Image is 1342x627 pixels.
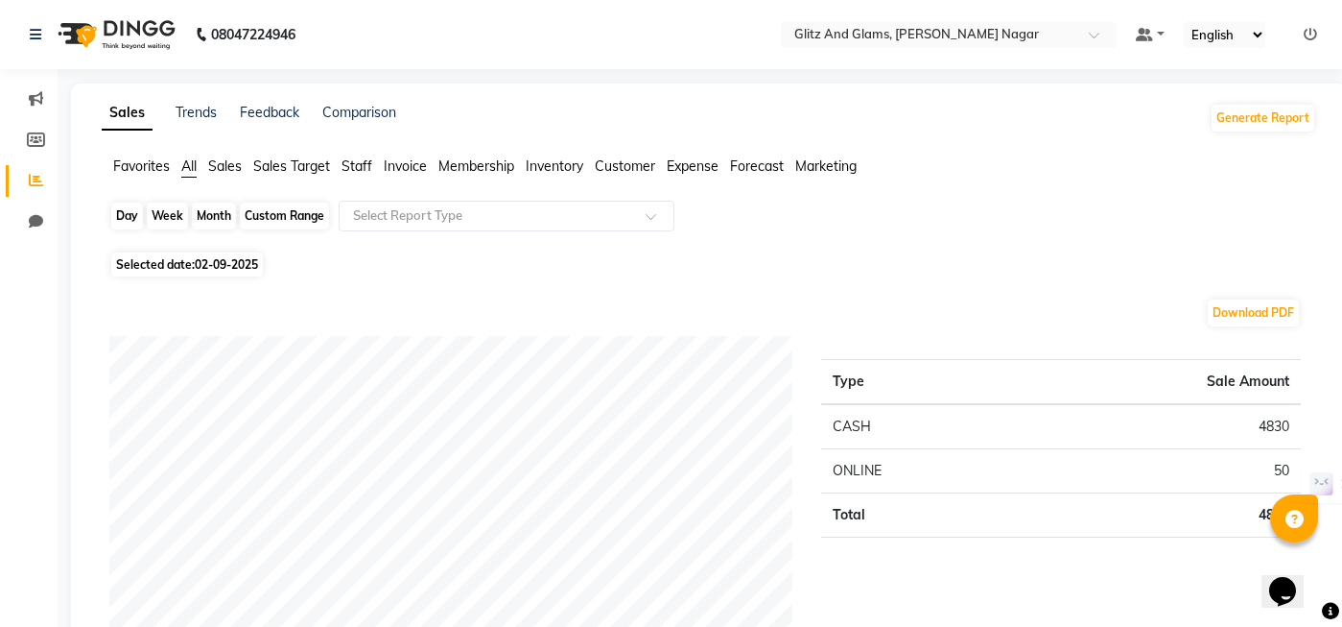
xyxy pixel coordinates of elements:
td: CASH [821,404,1016,449]
span: Selected date: [111,253,263,277]
b: 08047224946 [211,8,295,61]
td: ONLINE [821,449,1016,494]
td: 4880 [1016,494,1301,538]
div: Week [147,203,188,229]
span: Sales [208,157,242,175]
span: Staff [341,157,372,175]
span: Forecast [730,157,784,175]
a: Feedback [240,104,299,121]
td: 4830 [1016,404,1301,449]
a: Trends [176,104,217,121]
td: 50 [1016,449,1301,494]
span: Membership [438,157,514,175]
img: logo [49,8,180,61]
th: Sale Amount [1016,360,1301,405]
span: Customer [595,157,655,175]
span: Marketing [795,157,857,175]
span: Inventory [526,157,583,175]
span: All [181,157,197,175]
span: Expense [667,157,718,175]
span: 02-09-2025 [195,257,258,272]
iframe: chat widget [1261,550,1323,608]
button: Generate Report [1212,105,1314,132]
a: Sales [102,96,153,131]
td: Total [821,494,1016,538]
button: Download PDF [1208,300,1299,326]
span: Invoice [384,157,427,175]
a: Comparison [322,104,396,121]
span: Sales Target [253,157,330,175]
th: Type [821,360,1016,405]
div: Custom Range [240,203,329,229]
div: Month [192,203,236,229]
div: Day [111,203,143,229]
span: Favorites [113,157,170,175]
